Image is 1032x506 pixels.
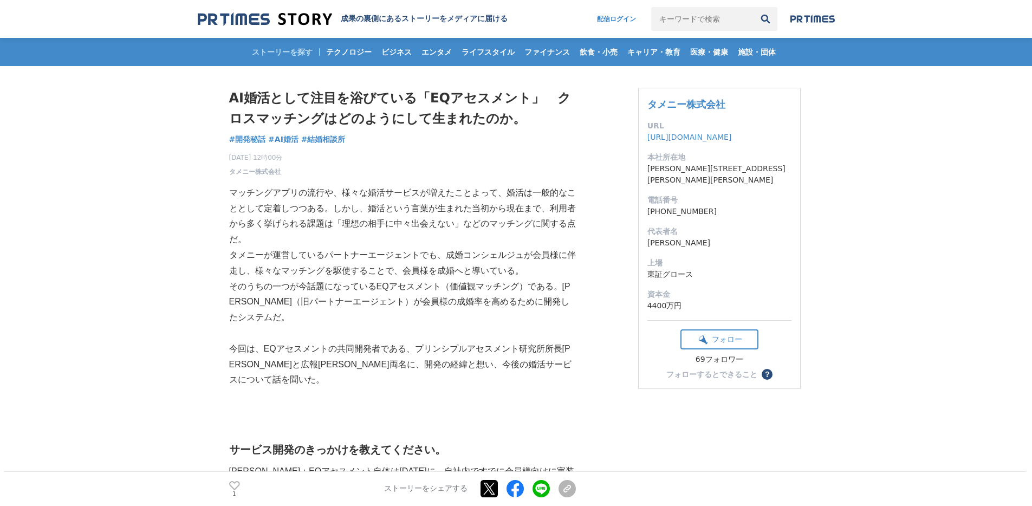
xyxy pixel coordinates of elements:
a: エンタメ [417,38,456,66]
a: 飲食・小売 [575,38,622,66]
span: 施設・団体 [734,47,780,57]
a: ファイナンス [520,38,574,66]
span: ビジネス [377,47,416,57]
dd: [PERSON_NAME] [647,237,791,249]
p: そのうちの一つが今話題になっているEQアセスメント（価値観マッチング）である。[PERSON_NAME]（旧パートナーエージェント）が会員様の成婚率を高めるために開発したシステムだ。 [229,279,576,326]
dd: 東証グロース [647,269,791,280]
img: 成果の裏側にあるストーリーをメディアに届ける [198,12,332,27]
span: テクノロジー [322,47,376,57]
div: 69フォロワー [680,355,758,365]
dt: 上場 [647,257,791,269]
p: タメニーが運営しているパートナーエージェントでも、成婚コンシェルジュが会員様に伴走し、様々なマッチングを駆使することで、会員様を成婚へと導いている。 [229,248,576,279]
input: キーワードで検索 [651,7,754,31]
span: エンタメ [417,47,456,57]
a: キャリア・教育 [623,38,685,66]
p: 1 [229,491,240,497]
a: タメニー株式会社 [229,167,281,177]
dd: [PERSON_NAME][STREET_ADDRESS][PERSON_NAME][PERSON_NAME] [647,163,791,186]
a: #開発秘話 [229,134,266,145]
dt: 本社所在地 [647,152,791,163]
div: フォローするとできること [666,371,757,378]
a: #結婚相談所 [301,134,346,145]
a: 配信ログイン [586,7,647,31]
a: 成果の裏側にあるストーリーをメディアに届ける 成果の裏側にあるストーリーをメディアに届ける [198,12,508,27]
span: 医療・健康 [686,47,732,57]
span: #開発秘話 [229,134,266,144]
a: [URL][DOMAIN_NAME] [647,133,732,141]
span: ？ [763,371,771,378]
span: ライフスタイル [457,47,519,57]
dd: [PHONE_NUMBER] [647,206,791,217]
dt: 資本金 [647,289,791,300]
p: 今回は、EQアセスメントの共同開発者である、プリンシプルアセスメント研究所所長[PERSON_NAME]と広報[PERSON_NAME]両名に、開発の経緯と想い、今後の婚活サービスについて話を聞いた。 [229,341,576,388]
a: ビジネス [377,38,416,66]
span: [DATE] 12時00分 [229,153,283,163]
h2: 成果の裏側にあるストーリーをメディアに届ける [341,14,508,24]
img: prtimes [790,15,835,23]
a: ライフスタイル [457,38,519,66]
span: 飲食・小売 [575,47,622,57]
span: キャリア・教育 [623,47,685,57]
span: #AI婚活 [268,134,298,144]
strong: サービス開発のきっかけを教えてください。 [229,444,446,456]
p: マッチングアプリの流行や、様々な婚活サービスが増えたことよって、婚活は一般的なこととして定着しつつある。しかし、婚活という言葉が生まれた当初から現在まで、利用者から多く挙げられる課題は「理想の相... [229,185,576,248]
button: 検索 [754,7,777,31]
button: ？ [762,369,773,380]
h1: AI婚活として注目を浴びている「EQアセスメント」 クロスマッチングはどのようにして生まれたのか。 [229,88,576,129]
a: 医療・健康 [686,38,732,66]
a: 施設・団体 [734,38,780,66]
p: ストーリーをシェアする [384,484,468,494]
dt: URL [647,120,791,132]
a: #AI婚活 [268,134,298,145]
span: #結婚相談所 [301,134,346,144]
a: テクノロジー [322,38,376,66]
span: ファイナンス [520,47,574,57]
button: フォロー [680,329,758,349]
dt: 電話番号 [647,194,791,206]
dt: 代表者名 [647,226,791,237]
dd: 4400万円 [647,300,791,312]
a: タメニー株式会社 [647,99,725,110]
